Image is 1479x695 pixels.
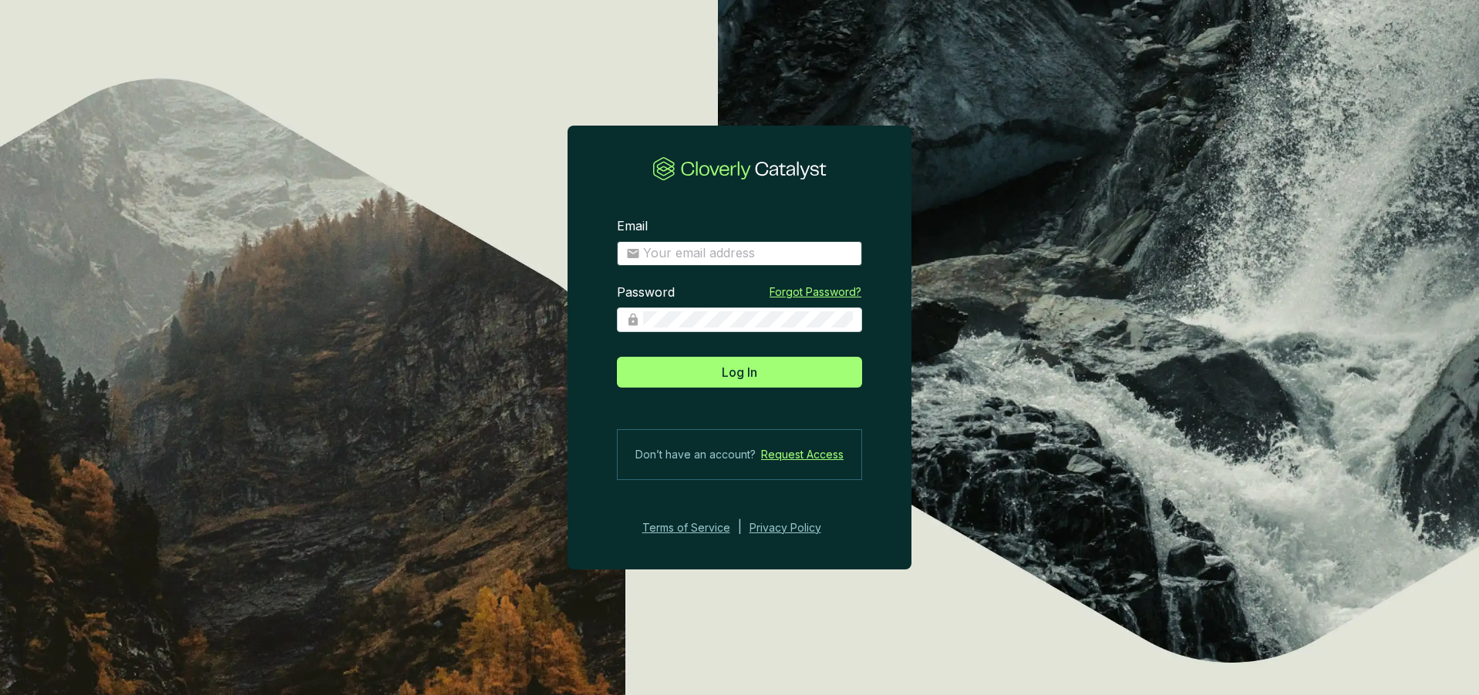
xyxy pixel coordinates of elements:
a: Forgot Password? [770,284,861,300]
input: Email [643,245,853,262]
input: Password [643,311,853,328]
button: Log In [617,357,862,388]
span: Don’t have an account? [635,445,756,464]
span: Log In [722,363,757,381]
div: | [738,519,742,537]
a: Terms of Service [638,519,730,537]
a: Request Access [761,445,844,464]
a: Privacy Policy [750,519,842,537]
label: Email [617,218,648,235]
label: Password [617,284,675,301]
